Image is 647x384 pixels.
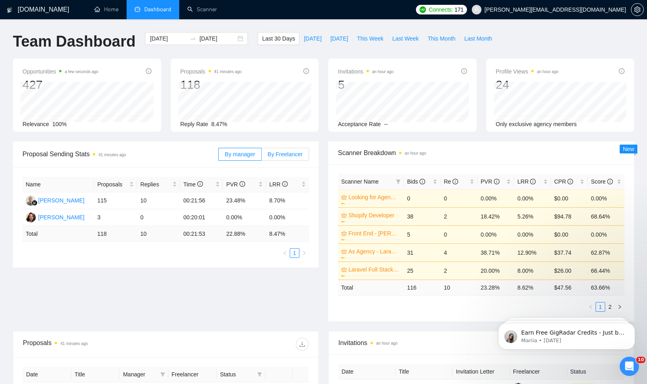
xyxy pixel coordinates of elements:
li: 1 [290,248,299,258]
a: searchScanner [187,6,217,13]
span: Last Week [392,34,419,43]
td: 00:21:56 [180,192,223,209]
td: 5.26% [514,207,551,225]
td: 25 [404,261,441,280]
time: 41 minutes ago [98,153,126,157]
td: $94.78 [551,207,588,225]
iframe: Intercom live chat [620,357,639,376]
span: crown [341,267,347,272]
td: $ 47.56 [551,280,588,295]
div: 5 [338,77,393,92]
span: Acceptance Rate [338,121,381,127]
td: 38 [404,207,441,225]
td: 3 [94,209,137,226]
span: Last Month [464,34,492,43]
span: filter [256,368,264,380]
button: left [280,248,290,258]
td: 0.00% [588,189,624,207]
td: $0.00 [551,225,588,243]
span: Score [591,178,612,185]
td: 23.28 % [477,280,514,295]
span: LRR [517,178,536,185]
span: Relevance [23,121,49,127]
td: 0.00% [477,225,514,243]
td: 22.88 % [223,226,266,242]
span: New [623,146,634,152]
time: a few seconds ago [65,69,98,74]
button: [DATE] [326,32,352,45]
td: 5 [404,225,441,243]
td: $26.00 [551,261,588,280]
td: Total [23,226,94,242]
time: an hour ago [405,151,426,155]
span: Status [220,370,254,379]
time: an hour ago [372,69,393,74]
div: Proposals [23,338,166,351]
button: Last 30 Days [258,32,299,45]
li: Next Page [299,248,309,258]
a: LL[PERSON_NAME] [26,214,84,220]
span: Invitations [338,338,624,348]
td: 0.00% [588,225,624,243]
a: homeHome [94,6,119,13]
span: swap-right [190,35,196,42]
td: 2 [440,261,477,280]
td: 2 [440,207,477,225]
button: right [299,248,309,258]
span: Proposals [180,67,242,76]
span: Scanner Breakdown [338,148,624,158]
span: crown [341,249,347,254]
span: Only exclusive agency members [496,121,577,127]
span: info-circle [303,68,309,74]
span: Profile Views [496,67,559,76]
span: info-circle [197,181,203,187]
span: PVR [226,181,245,188]
td: 00:20:01 [180,209,223,226]
span: crown [341,231,347,236]
td: 63.66 % [588,280,624,295]
img: LL [26,212,36,223]
td: 0 [404,189,441,207]
time: an hour ago [376,341,397,345]
td: 62.87% [588,243,624,261]
span: crown [341,212,347,218]
th: Date [23,367,72,382]
span: filter [160,372,165,377]
input: End date [199,34,236,43]
time: 41 minutes ago [60,341,88,346]
img: DH [26,196,36,206]
time: 41 minutes ago [214,69,242,74]
a: 1 [596,302,605,311]
span: Proposal Sending Stats [23,149,218,159]
button: download [296,338,309,351]
td: Total [338,280,404,295]
li: Next Page [615,302,624,312]
span: This Week [357,34,383,43]
span: [DATE] [330,34,348,43]
th: Date [338,364,395,380]
th: Proposals [94,177,137,192]
a: As Agency - Laravel Full Stack - Senior [348,247,399,256]
span: Dashboard [144,6,171,13]
span: dashboard [135,6,140,12]
td: 31 [404,243,441,261]
span: Proposals [97,180,128,189]
th: Name [23,177,94,192]
div: 24 [496,77,559,92]
span: left [588,304,593,309]
span: PVR [481,178,500,185]
span: 10 [636,357,645,363]
div: [PERSON_NAME] [38,196,84,205]
span: Opportunities [23,67,98,76]
span: LRR [269,181,288,188]
div: 118 [180,77,242,92]
td: 115 [94,192,137,209]
a: DH[PERSON_NAME] [26,197,84,203]
span: Connects: [429,5,453,14]
td: 4 [440,243,477,261]
span: Reply Rate [180,121,208,127]
th: Replies [137,177,180,192]
th: Manager [120,367,168,382]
